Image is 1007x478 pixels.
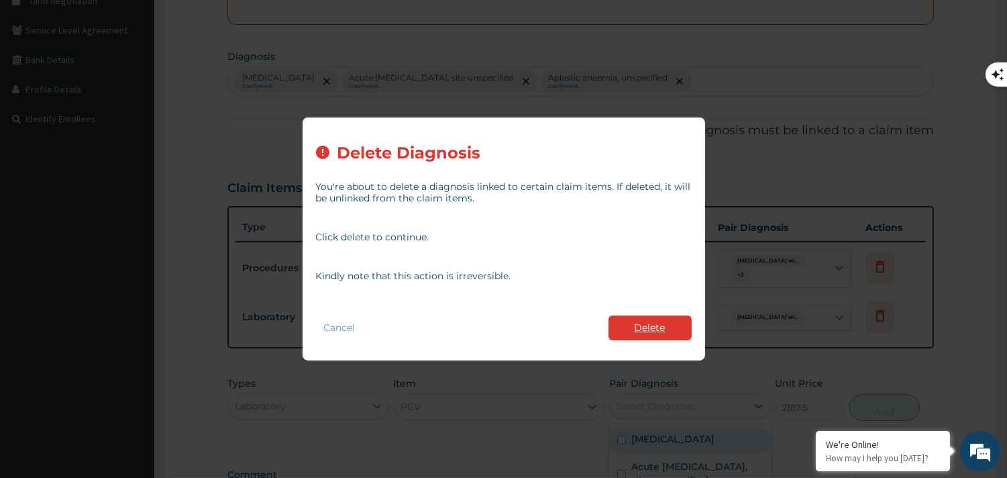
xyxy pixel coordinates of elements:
[337,144,481,162] h2: Delete Diagnosis
[316,181,692,204] p: You're about to delete a diagnosis linked to certain claim items. If deleted, it will be unlinked...
[316,271,692,282] p: Kindly note that this action is irreversible.
[608,316,692,340] button: Delete
[316,232,692,243] p: Click delete to continue.
[70,75,225,93] div: Chat with us now
[78,150,185,285] span: We're online!
[220,7,252,39] div: Minimize live chat window
[826,452,940,464] p: How may I help you today?
[7,328,256,375] textarea: Type your message and hit 'Enter'
[25,67,54,101] img: d_794563401_company_1708531726252_794563401
[316,318,364,338] button: Cancel
[826,438,940,450] div: We're Online!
